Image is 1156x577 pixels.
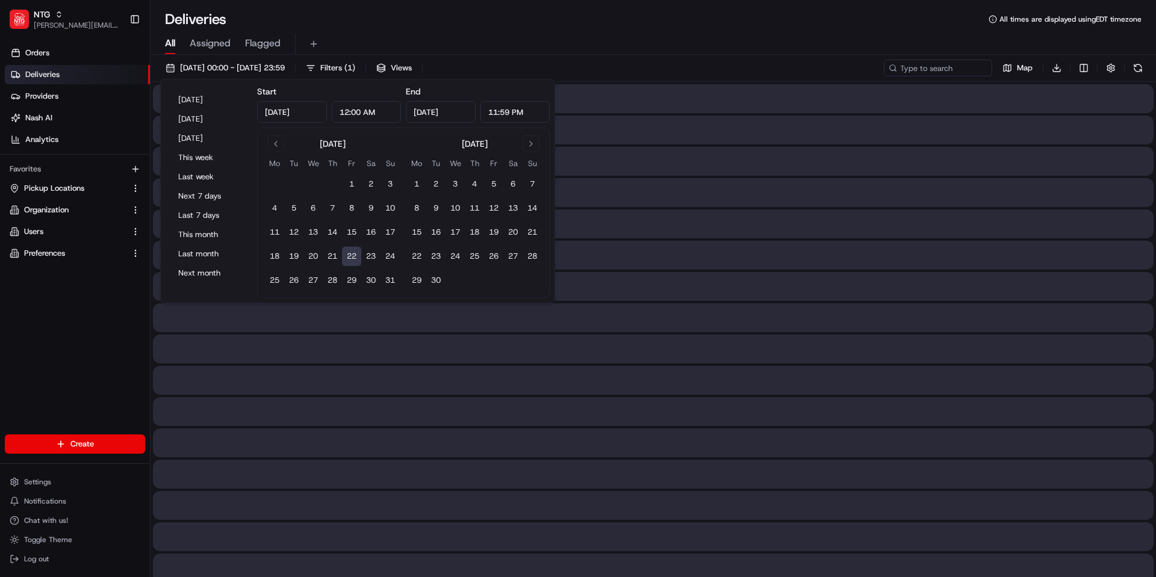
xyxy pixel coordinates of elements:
[407,271,426,290] button: 29
[12,12,36,36] img: Nash
[361,199,381,218] button: 9
[12,48,219,67] p: Welcome 👋
[465,199,484,218] button: 11
[381,199,400,218] button: 10
[267,135,284,152] button: Go to previous month
[303,271,323,290] button: 27
[205,119,219,133] button: Start new chat
[1130,60,1146,76] button: Refresh
[265,199,284,218] button: 4
[503,199,523,218] button: 13
[265,157,284,170] th: Monday
[25,48,49,58] span: Orders
[407,157,426,170] th: Monday
[342,247,361,266] button: 22
[5,5,125,34] button: NTGNTG[PERSON_NAME][EMAIL_ADDRESS][PERSON_NAME][DOMAIN_NAME]
[5,244,145,263] button: Preferences
[999,14,1142,24] span: All times are displayed using EDT timezone
[190,36,231,51] span: Assigned
[484,157,503,170] th: Friday
[10,248,126,259] a: Preferences
[446,199,465,218] button: 10
[34,20,120,30] span: [PERSON_NAME][EMAIL_ADDRESS][PERSON_NAME][DOMAIN_NAME]
[997,60,1038,76] button: Map
[342,271,361,290] button: 29
[5,43,150,63] a: Orders
[10,183,126,194] a: Pickup Locations
[284,199,303,218] button: 5
[462,138,488,150] div: [DATE]
[381,157,400,170] th: Sunday
[446,223,465,242] button: 17
[265,271,284,290] button: 25
[5,179,145,198] button: Pickup Locations
[323,247,342,266] button: 21
[5,551,145,567] button: Log out
[426,223,446,242] button: 16
[41,115,197,127] div: Start new chat
[173,265,245,282] button: Next month
[12,115,34,137] img: 1736555255976-a54dd68f-1ca7-489b-9aae-adbdc363a1c4
[173,149,245,166] button: This week
[24,554,49,564] span: Log out
[381,271,400,290] button: 31
[465,247,484,266] button: 25
[342,157,361,170] th: Friday
[180,63,285,73] span: [DATE] 00:00 - [DATE] 23:59
[7,170,97,191] a: 📗Knowledge Base
[173,111,245,128] button: [DATE]
[284,247,303,266] button: 19
[303,157,323,170] th: Wednesday
[5,108,150,128] a: Nash AI
[426,247,446,266] button: 23
[371,60,417,76] button: Views
[70,439,94,449] span: Create
[25,69,60,80] span: Deliveries
[41,127,152,137] div: We're available if you need us!
[284,157,303,170] th: Tuesday
[446,157,465,170] th: Wednesday
[503,157,523,170] th: Saturday
[97,170,198,191] a: 💻API Documentation
[24,496,66,506] span: Notifications
[342,199,361,218] button: 8
[5,493,145,510] button: Notifications
[484,174,503,194] button: 5
[465,157,484,170] th: Thursday
[114,174,193,187] span: API Documentation
[484,247,503,266] button: 26
[342,223,361,242] button: 15
[344,63,355,73] span: ( 1 )
[381,223,400,242] button: 17
[160,60,290,76] button: [DATE] 00:00 - [DATE] 23:59
[24,477,51,487] span: Settings
[342,174,361,194] button: 1
[173,130,245,147] button: [DATE]
[102,176,111,185] div: 💻
[284,271,303,290] button: 26
[503,174,523,194] button: 6
[10,205,126,215] a: Organization
[10,10,29,29] img: NTG
[5,200,145,220] button: Organization
[173,188,245,205] button: Next 7 days
[173,245,245,262] button: Last month
[34,8,50,20] button: NTG
[523,247,542,266] button: 28
[25,134,58,145] span: Analytics
[5,222,145,241] button: Users
[24,535,72,545] span: Toggle Theme
[523,157,542,170] th: Sunday
[173,91,245,108] button: [DATE]
[884,60,992,76] input: Type to search
[25,91,58,102] span: Providers
[24,226,43,237] span: Users
[5,87,150,106] a: Providers
[361,223,381,242] button: 16
[426,271,446,290] button: 30
[303,247,323,266] button: 20
[284,223,303,242] button: 12
[5,65,150,84] a: Deliveries
[265,247,284,266] button: 18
